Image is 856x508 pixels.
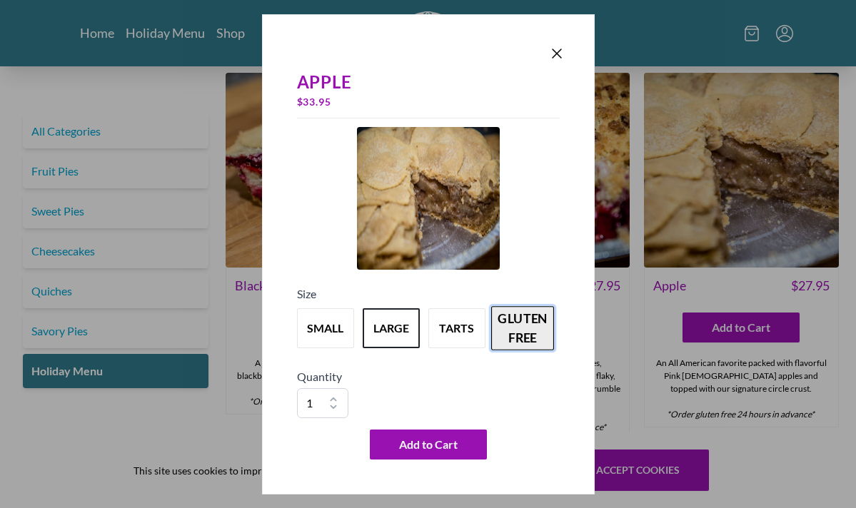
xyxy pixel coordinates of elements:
div: Apple [297,72,560,92]
button: Add to Cart [370,430,487,459]
button: Variant Swatch [297,308,354,348]
button: Variant Swatch [428,308,485,348]
h5: Size [297,285,560,303]
button: Variant Swatch [491,306,554,350]
div: $ 33.95 [297,92,560,112]
button: Variant Swatch [363,308,420,348]
button: Close panel [548,45,565,62]
img: Product Image [357,127,500,270]
span: Add to Cart [399,436,458,453]
h5: Quantity [297,368,560,385]
a: Product Image [357,127,500,274]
